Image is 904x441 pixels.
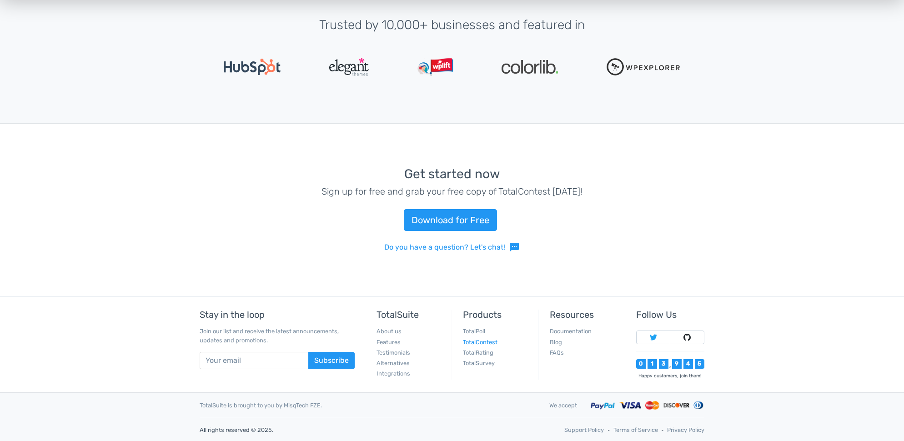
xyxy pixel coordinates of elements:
button: Subscribe [308,352,355,369]
h5: TotalSuite [377,310,445,320]
div: TotalSuite is brought to you by MisqTech FZE. [193,401,542,410]
h3: Get started now [200,167,704,181]
span: ‐ [608,426,609,434]
div: 0 [636,359,646,369]
a: Blog [550,339,562,346]
h5: Follow Us [636,310,704,320]
img: ElegantThemes [329,58,369,76]
img: WPExplorer [607,58,680,75]
img: Hubspot [224,59,281,75]
a: Support Policy [564,426,604,434]
img: Follow TotalSuite on Twitter [650,334,657,341]
img: Colorlib [502,60,558,74]
div: 5 [695,359,704,369]
p: All rights reserved © 2025. [200,426,445,434]
div: 4 [683,359,693,369]
a: Features [377,339,401,346]
div: We accept [542,401,584,410]
a: Terms of Service [613,426,658,434]
a: TotalSurvey [463,360,495,366]
a: Testimonials [377,349,410,356]
span: sms [509,242,520,253]
a: FAQs [550,349,564,356]
a: Privacy Policy [667,426,704,434]
a: Alternatives [377,360,410,366]
a: About us [377,328,402,335]
input: Your email [200,352,309,369]
div: 1 [648,359,657,369]
a: TotalPoll [463,328,485,335]
span: ‐ [662,426,663,434]
a: Do you have a question? Let's chat!sms [384,242,520,253]
h5: Products [463,310,531,320]
div: 3 [659,359,668,369]
a: TotalContest [463,339,497,346]
img: Follow TotalSuite on Github [683,334,691,341]
h3: Trusted by 10,000+ businesses and featured in [200,18,704,32]
h5: Stay in the loop [200,310,355,320]
div: Happy customers, join them! [636,372,704,379]
a: Documentation [550,328,592,335]
a: Download for Free [404,209,497,231]
a: Integrations [377,370,410,377]
div: 9 [672,359,682,369]
div: , [668,363,672,369]
p: Sign up for free and grab your free copy of TotalContest [DATE]! [200,185,704,198]
a: TotalRating [463,349,493,356]
img: Accepted payment methods [591,400,704,411]
img: WPLift [417,58,453,76]
p: Join our list and receive the latest announcements, updates and promotions. [200,327,355,344]
h5: Resources [550,310,618,320]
